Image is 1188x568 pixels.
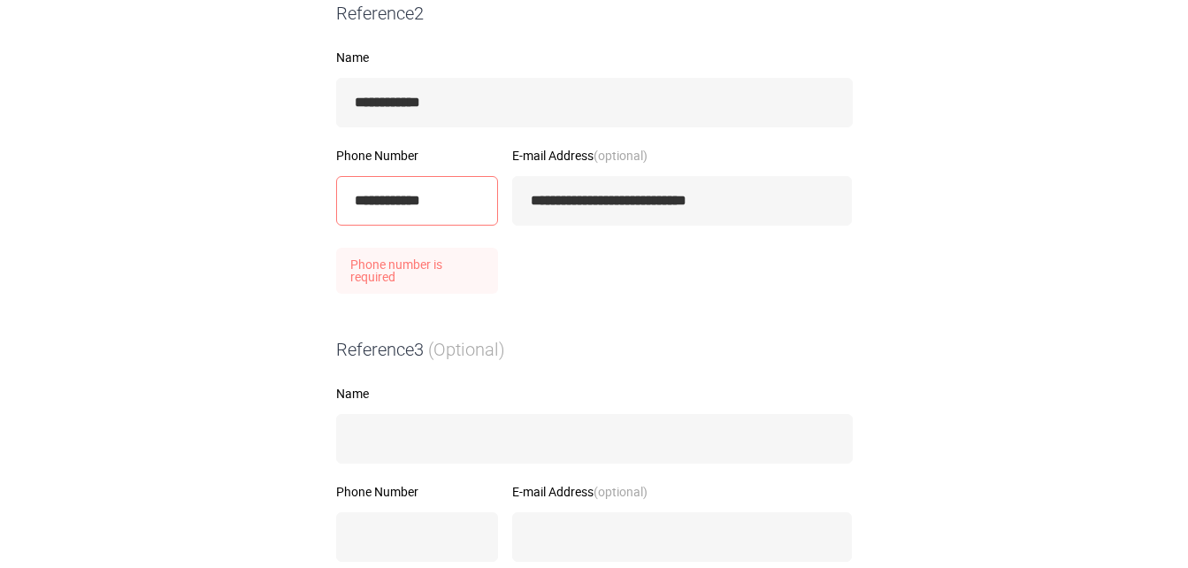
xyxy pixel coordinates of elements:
[512,483,648,500] span: E-mail Address
[336,248,499,294] p: Phone number is required
[428,339,505,360] span: (Optional)
[594,483,648,500] strong: (optional)
[512,147,648,164] span: E-mail Address
[336,486,499,498] label: Phone Number
[329,1,860,27] div: Reference 2
[336,51,853,64] label: Name
[336,150,499,162] label: Phone Number
[329,337,860,363] div: Reference 3
[594,147,648,164] strong: (optional)
[336,388,853,400] label: Name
